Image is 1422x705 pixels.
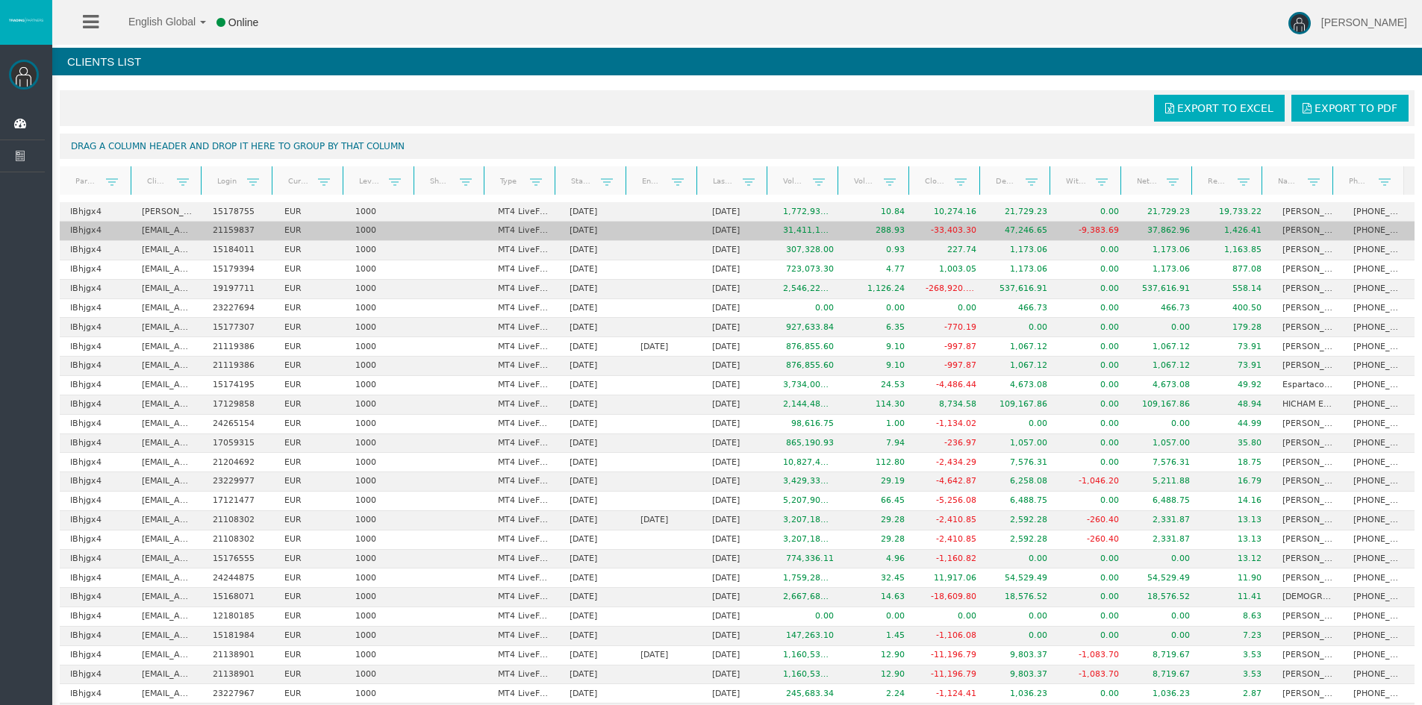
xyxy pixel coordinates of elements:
[915,260,987,280] td: 1,003.05
[844,492,916,511] td: 66.45
[274,357,346,376] td: EUR
[1200,472,1272,492] td: 16.79
[1343,337,1415,357] td: [PHONE_NUMBER]
[1200,357,1272,376] td: 73.91
[1272,299,1344,319] td: [PERSON_NAME]
[60,299,131,319] td: IBhjgx4
[1058,318,1129,337] td: 0.00
[1272,357,1344,376] td: [PERSON_NAME]
[60,222,131,241] td: IBhjgx4
[349,172,389,192] a: Leverage
[1272,280,1344,299] td: [PERSON_NAME] [PERSON_NAME]
[345,241,417,260] td: 1000
[1129,337,1201,357] td: 1,067.12
[274,376,346,395] td: EUR
[1177,102,1273,114] span: Export to Excel
[1129,357,1201,376] td: 1,067.12
[60,337,131,357] td: IBhjgx4
[487,318,559,337] td: MT4 LiveFloatingSpreadAccount
[1058,395,1129,415] td: 0.00
[559,357,631,376] td: [DATE]
[1321,16,1407,28] span: [PERSON_NAME]
[487,472,559,492] td: MT4 LiveFloatingSpreadAccount
[487,337,559,357] td: MT4 LiveFloatingSpreadAccount
[1272,434,1344,454] td: [PERSON_NAME]
[1315,102,1397,114] span: Export to PDF
[131,453,203,472] td: [EMAIL_ADDRESS][DOMAIN_NAME]
[274,241,346,260] td: EUR
[1058,357,1129,376] td: 0.00
[274,492,346,511] td: EUR
[208,172,248,192] a: Login
[1343,202,1415,222] td: [PHONE_NUMBER]
[1200,241,1272,260] td: 1,163.85
[1291,95,1409,122] a: Export to PDF
[1058,202,1129,222] td: 0.00
[1288,12,1311,34] img: user-image
[915,299,987,319] td: 0.00
[1129,299,1201,319] td: 466.73
[1200,299,1272,319] td: 400.50
[844,241,916,260] td: 0.93
[487,280,559,299] td: MT4 LiveFloatingSpreadAccount
[559,453,631,472] td: [DATE]
[345,280,417,299] td: 1000
[1129,241,1201,260] td: 1,173.06
[202,357,274,376] td: 21119386
[844,260,916,280] td: 4.77
[1272,415,1344,434] td: [PERSON_NAME] [PERSON_NAME]
[1343,318,1415,337] td: [PHONE_NUMBER]
[274,337,346,357] td: EUR
[1058,222,1129,241] td: -9,383.69
[844,415,916,434] td: 1.00
[131,280,203,299] td: [EMAIL_ADDRESS][DOMAIN_NAME]
[60,357,131,376] td: IBhjgx4
[559,280,631,299] td: [DATE]
[987,260,1058,280] td: 1,173.06
[60,492,131,511] td: IBhjgx4
[66,172,106,192] a: Partner code
[1058,337,1129,357] td: 0.00
[702,453,773,472] td: [DATE]
[844,376,916,395] td: 24.53
[1058,472,1129,492] td: -1,046.20
[915,376,987,395] td: -4,486.44
[559,395,631,415] td: [DATE]
[632,172,672,192] a: End Date
[345,318,417,337] td: 1000
[345,415,417,434] td: 1000
[345,337,417,357] td: 1000
[1272,453,1344,472] td: [PERSON_NAME] [PERSON_NAME] [PERSON_NAME]
[274,415,346,434] td: EUR
[1343,453,1415,472] td: [PHONE_NUMBER]
[274,318,346,337] td: EUR
[773,395,844,415] td: 2,144,487.06
[1272,241,1344,260] td: [PERSON_NAME]
[1058,241,1129,260] td: 0.00
[1340,172,1379,192] a: Phone
[844,453,916,472] td: 112.80
[1272,260,1344,280] td: [PERSON_NAME]
[915,172,955,192] a: Closed PNL
[1129,492,1201,511] td: 6,488.75
[915,415,987,434] td: -1,134.02
[487,241,559,260] td: MT4 LiveFloatingSpreadAccount
[987,202,1058,222] td: 21,729.23
[630,337,702,357] td: [DATE]
[60,241,131,260] td: IBhjgx4
[1200,337,1272,357] td: 73.91
[487,395,559,415] td: MT4 LiveFloatingSpreadAccount
[345,434,417,454] td: 1000
[773,453,844,472] td: 10,827,425.25
[987,395,1058,415] td: 109,167.86
[202,415,274,434] td: 24265154
[773,376,844,395] td: 3,734,004.27
[274,280,346,299] td: EUR
[1200,222,1272,241] td: 1,426.41
[844,472,916,492] td: 29.19
[702,415,773,434] td: [DATE]
[202,376,274,395] td: 15174195
[1343,415,1415,434] td: [PHONE_NUMBER]
[1129,395,1201,415] td: 109,167.86
[1129,472,1201,492] td: 5,211.88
